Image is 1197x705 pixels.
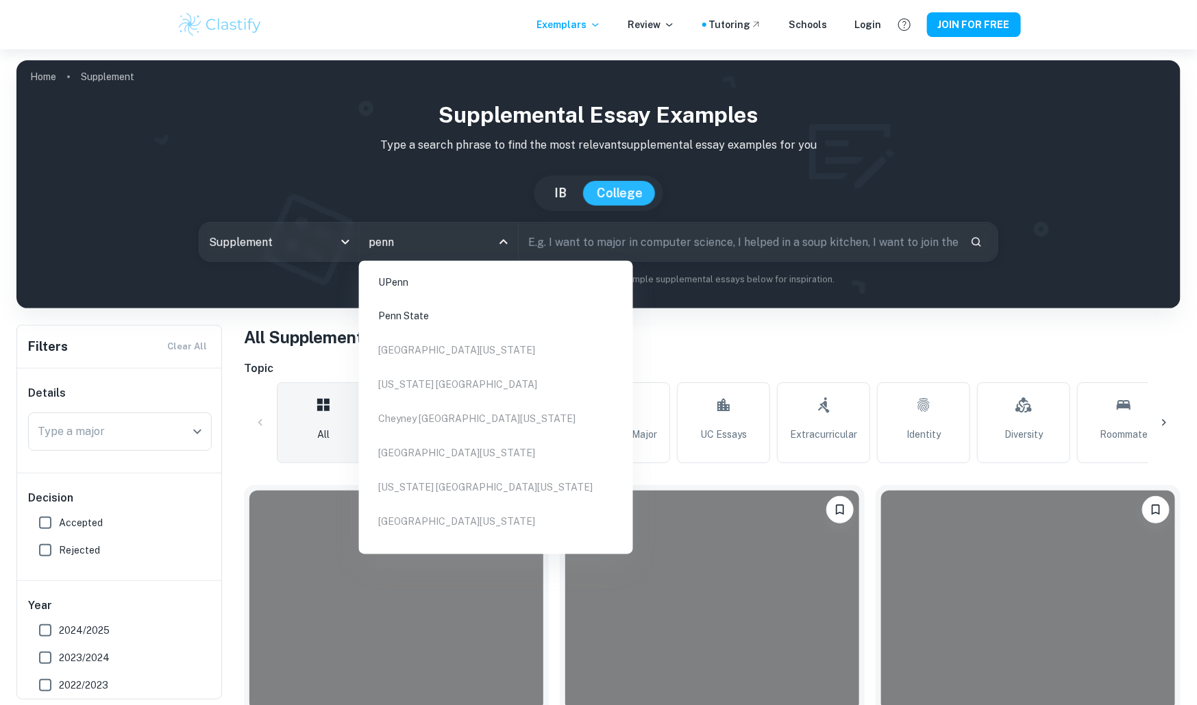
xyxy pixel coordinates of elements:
[28,597,212,614] h6: Year
[583,181,656,206] button: College
[628,17,675,32] p: Review
[81,69,134,84] p: Supplement
[700,427,747,442] span: UC Essays
[893,13,916,36] button: Help and Feedback
[59,678,108,693] span: 2022/2023
[59,543,100,558] span: Rejected
[199,223,358,261] div: Supplement
[855,17,882,32] a: Login
[27,137,1170,153] p: Type a search phrase to find the most relevant supplemental essay examples for you
[59,623,110,638] span: 2024/2025
[709,17,762,32] a: Tutoring
[1100,427,1148,442] span: Roommate
[28,385,212,401] h6: Details
[365,301,628,332] li: Penn State
[317,427,330,442] span: All
[1142,496,1170,523] button: Please log in to bookmark exemplars
[16,60,1181,308] img: profile cover
[177,11,264,38] img: Clastify logo
[1004,427,1043,442] span: Diversity
[906,427,941,442] span: Identity
[188,422,207,441] button: Open
[28,337,68,356] h6: Filters
[27,273,1170,286] p: Not sure what to search for? You can always look through our example supplemental essays below fo...
[541,181,580,206] button: IB
[519,223,959,261] input: E.g. I want to major in computer science, I helped in a soup kitchen, I want to join the debate t...
[244,325,1181,349] h1: All Supplemental Essay Examples
[27,99,1170,132] h1: Supplemental Essay Examples
[927,12,1021,37] button: JOIN FOR FREE
[59,650,110,665] span: 2023/2024
[30,67,56,86] a: Home
[789,17,828,32] a: Schools
[244,360,1181,377] h6: Topic
[537,17,601,32] p: Exemplars
[965,230,988,253] button: Search
[790,427,857,442] span: Extracurricular
[365,267,628,298] li: UPenn
[826,496,854,523] button: Please log in to bookmark exemplars
[28,490,212,506] h6: Decision
[59,515,103,530] span: Accepted
[494,232,513,251] button: Close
